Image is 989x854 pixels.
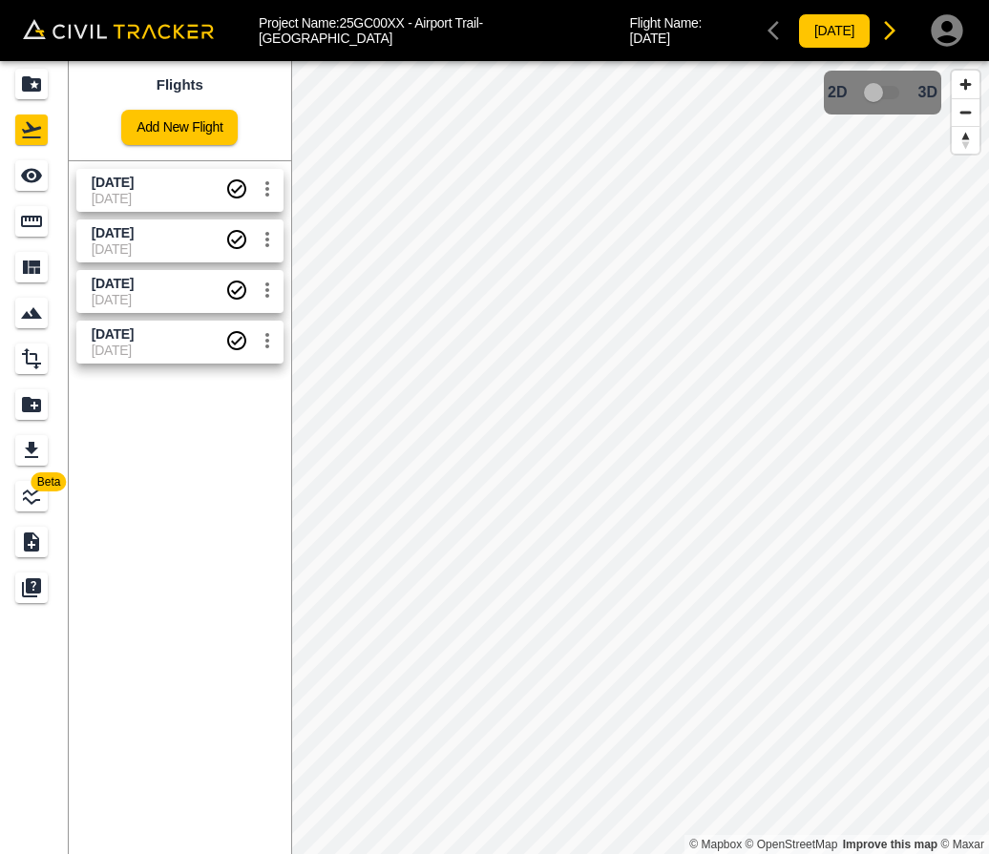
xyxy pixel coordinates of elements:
[843,838,937,851] a: Map feedback
[952,126,979,154] button: Reset bearing to north
[798,13,871,49] button: [DATE]
[828,84,847,101] span: 2D
[291,61,989,854] canvas: Map
[746,838,838,851] a: OpenStreetMap
[259,15,615,47] p: Project Name: 25GC00XX - Airport Trail-[GEOGRAPHIC_DATA]
[855,74,911,111] span: 3D model not uploaded yet
[952,71,979,98] button: Zoom in
[630,31,670,46] span: [DATE]
[952,98,979,126] button: Zoom out
[23,19,214,39] img: Civil Tracker
[630,15,745,47] p: Flight Name:
[918,84,937,101] span: 3D
[689,838,742,851] a: Mapbox
[940,838,984,851] a: Maxar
